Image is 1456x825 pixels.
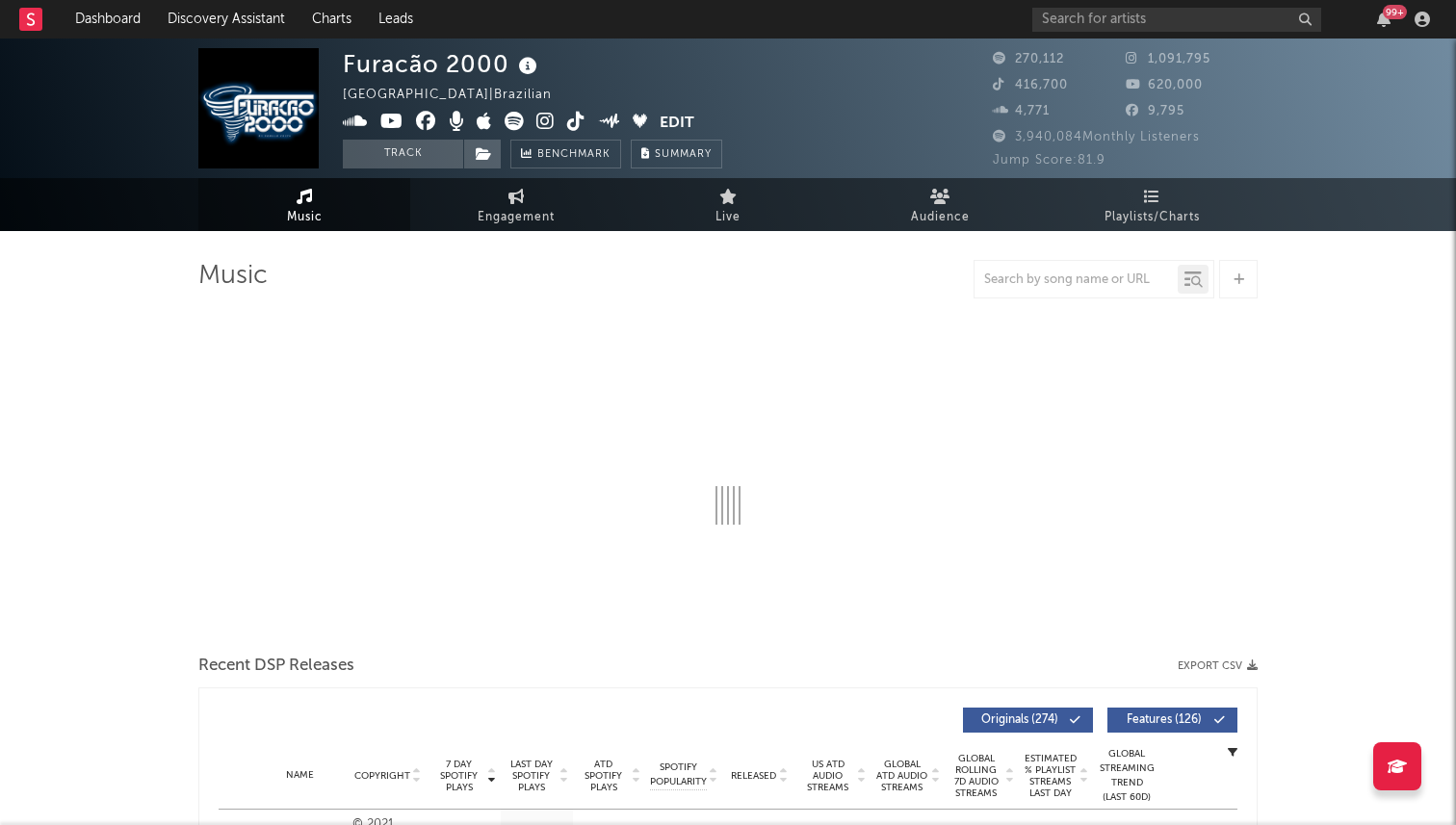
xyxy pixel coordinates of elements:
button: Features(126) [1107,708,1237,733]
input: Search for artists [1032,8,1321,32]
span: US ATD Audio Streams [801,759,854,793]
span: Audience [911,206,970,229]
span: Released [731,770,776,782]
span: 1,091,795 [1126,53,1210,65]
a: Engagement [410,178,622,231]
button: 99+ [1377,12,1391,27]
div: Name [257,768,343,783]
button: Originals(274) [963,708,1093,733]
span: Originals ( 274 ) [975,714,1064,726]
div: Global Streaming Trend (Last 60D) [1098,747,1156,805]
a: Audience [834,178,1046,231]
span: 9,795 [1126,105,1184,117]
span: 270,112 [993,53,1064,65]
span: 416,700 [993,79,1068,91]
span: Playlists/Charts [1105,206,1200,229]
div: Furacão 2000 [343,48,542,80]
span: 620,000 [1126,79,1203,91]
span: Recent DSP Releases [198,655,354,678]
span: Last Day Spotify Plays [506,759,557,793]
div: [GEOGRAPHIC_DATA] | Brazilian [343,84,574,107]
button: Track [343,140,463,168]
span: Engagement [478,206,555,229]
span: Music [287,206,323,229]
a: Playlists/Charts [1046,178,1258,231]
span: Global Rolling 7D Audio Streams [949,753,1002,799]
span: Live [715,206,741,229]
span: Benchmark [537,143,611,167]
span: ATD Spotify Plays [578,759,629,793]
span: 7 Day Spotify Plays [433,759,484,793]
span: Estimated % Playlist Streams Last Day [1024,753,1077,799]
span: Global ATD Audio Streams [875,759,928,793]
a: Music [198,178,410,231]
span: Features ( 126 ) [1120,714,1209,726]
div: 99 + [1383,5,1407,19]
button: Edit [660,112,694,136]
span: 4,771 [993,105,1050,117]
span: Summary [655,149,712,160]
a: Live [622,178,834,231]
a: Benchmark [510,140,621,168]
span: 3,940,084 Monthly Listeners [993,131,1200,143]
span: Jump Score: 81.9 [993,154,1105,167]
span: Copyright [354,770,410,782]
span: Spotify Popularity [650,761,707,789]
button: Export CSV [1178,660,1258,672]
input: Search by song name or URL [975,272,1178,288]
button: Summary [631,140,722,168]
